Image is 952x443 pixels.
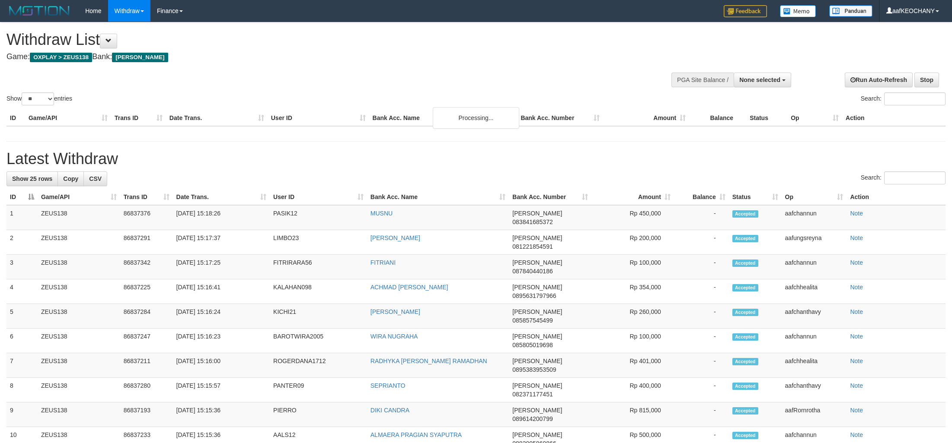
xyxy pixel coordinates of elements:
[38,255,120,279] td: ZEUS138
[732,210,758,218] span: Accepted
[782,304,847,329] td: aafchanthavy
[850,407,863,414] a: Note
[591,255,674,279] td: Rp 100,000
[674,205,729,230] td: -
[120,255,173,279] td: 86837342
[6,31,626,48] h1: Withdraw List
[433,107,519,129] div: Processing...
[38,402,120,427] td: ZEUS138
[367,189,509,205] th: Bank Acc. Name: activate to sort column ascending
[829,5,872,17] img: panduan.png
[724,5,767,17] img: Feedback.jpg
[371,431,462,438] a: ALMAERA PRAGIAN SYAPUTRA
[6,4,72,17] img: MOTION_logo.png
[371,407,409,414] a: DIKI CANDRA
[38,205,120,230] td: ZEUS138
[850,333,863,340] a: Note
[25,110,111,126] th: Game/API
[58,171,84,186] a: Copy
[111,110,166,126] th: Trans ID
[861,92,946,105] label: Search:
[270,329,367,353] td: BAROTWIRA2005
[270,378,367,402] td: PANTER09
[120,189,173,205] th: Trans ID: activate to sort column ascending
[6,329,38,353] td: 6
[38,378,120,402] td: ZEUS138
[591,230,674,255] td: Rp 200,000
[512,234,562,241] span: [PERSON_NAME]
[120,230,173,255] td: 86837291
[782,378,847,402] td: aafchanthavy
[6,150,946,168] h1: Latest Withdraw
[674,230,729,255] td: -
[850,308,863,315] a: Note
[173,402,270,427] td: [DATE] 15:15:36
[914,73,939,87] a: Stop
[782,279,847,304] td: aafchhealita
[38,329,120,353] td: ZEUS138
[38,230,120,255] td: ZEUS138
[6,189,38,205] th: ID: activate to sort column descending
[6,353,38,378] td: 7
[603,110,689,126] th: Amount
[845,73,913,87] a: Run Auto-Refresh
[512,259,562,266] span: [PERSON_NAME]
[850,431,863,438] a: Note
[512,358,562,364] span: [PERSON_NAME]
[884,92,946,105] input: Search:
[173,329,270,353] td: [DATE] 15:16:23
[38,189,120,205] th: Game/API: activate to sort column ascending
[6,92,72,105] label: Show entries
[120,378,173,402] td: 86837280
[591,353,674,378] td: Rp 401,000
[517,110,603,126] th: Bank Acc. Number
[512,366,556,373] span: Copy 0895383953509 to clipboard
[746,110,787,126] th: Status
[782,189,847,205] th: Op: activate to sort column ascending
[850,234,863,241] a: Note
[270,304,367,329] td: KICHI21
[173,279,270,304] td: [DATE] 15:16:41
[674,189,729,205] th: Balance: activate to sort column ascending
[512,431,562,438] span: [PERSON_NAME]
[780,5,816,17] img: Button%20Memo.svg
[371,358,487,364] a: RADHYKA [PERSON_NAME] RAMADHAN
[674,255,729,279] td: -
[729,189,782,205] th: Status: activate to sort column ascending
[512,382,562,389] span: [PERSON_NAME]
[512,308,562,315] span: [PERSON_NAME]
[512,415,553,422] span: Copy 089614200799 to clipboard
[166,110,268,126] th: Date Trans.
[173,230,270,255] td: [DATE] 15:17:37
[120,279,173,304] td: 86837225
[732,333,758,341] span: Accepted
[850,358,863,364] a: Note
[512,391,553,398] span: Copy 082371177451 to clipboard
[6,53,626,61] h4: Game: Bank:
[371,382,406,389] a: SEPRIANTO
[732,407,758,415] span: Accepted
[173,189,270,205] th: Date Trans.: activate to sort column ascending
[732,358,758,365] span: Accepted
[173,205,270,230] td: [DATE] 15:18:26
[173,304,270,329] td: [DATE] 15:16:24
[782,230,847,255] td: aafungsreyna
[512,317,553,324] span: Copy 085857545499 to clipboard
[6,378,38,402] td: 8
[850,382,863,389] a: Note
[782,353,847,378] td: aafchhealita
[782,255,847,279] td: aafchannun
[512,333,562,340] span: [PERSON_NAME]
[120,402,173,427] td: 86837193
[6,402,38,427] td: 9
[734,73,791,87] button: None selected
[591,304,674,329] td: Rp 260,000
[674,353,729,378] td: -
[83,171,107,186] a: CSV
[63,175,78,182] span: Copy
[591,205,674,230] td: Rp 450,000
[120,205,173,230] td: 86837376
[787,110,842,126] th: Op
[371,284,448,291] a: ACHMAD [PERSON_NAME]
[591,378,674,402] td: Rp 400,000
